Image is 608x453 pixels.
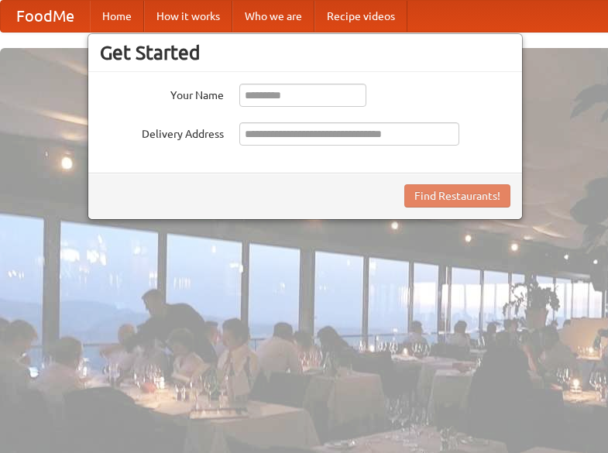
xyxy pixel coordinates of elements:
[404,184,510,208] button: Find Restaurants!
[100,41,510,64] h3: Get Started
[314,1,407,32] a: Recipe videos
[144,1,232,32] a: How it works
[1,1,90,32] a: FoodMe
[100,122,224,142] label: Delivery Address
[100,84,224,103] label: Your Name
[90,1,144,32] a: Home
[232,1,314,32] a: Who we are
